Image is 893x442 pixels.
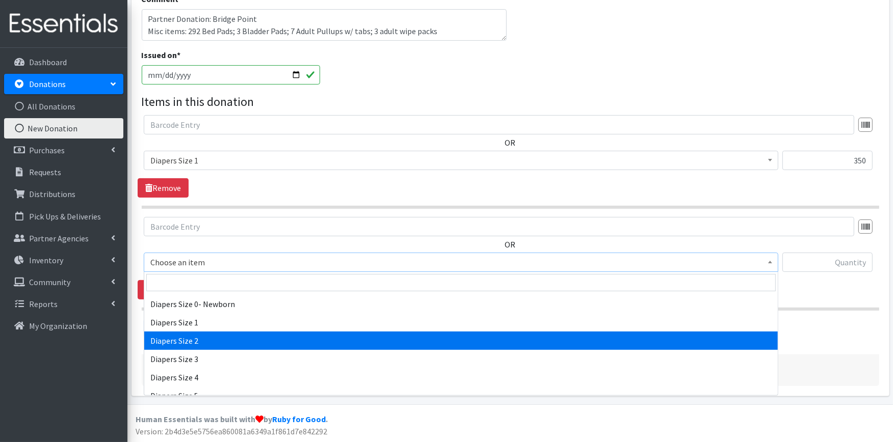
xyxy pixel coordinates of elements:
[29,57,67,67] p: Dashboard
[4,272,123,292] a: Community
[177,50,181,60] abbr: required
[4,316,123,336] a: My Organization
[138,178,189,198] a: Remove
[4,140,123,160] a: Purchases
[29,211,101,222] p: Pick Ups & Deliveries
[144,350,778,368] li: Diapers Size 3
[144,368,778,386] li: Diapers Size 4
[4,294,123,314] a: Reports
[136,426,327,436] span: Version: 2b4d3e5e5756ea860081a6349a1f861d7e842292
[150,153,772,168] span: Diapers Size 1
[29,79,66,89] p: Donations
[4,206,123,227] a: Pick Ups & Deliveries
[144,115,854,134] input: Barcode Entry
[142,93,879,111] legend: Items in this donation
[4,74,123,94] a: Donations
[144,313,778,331] li: Diapers Size 1
[4,184,123,204] a: Distributions
[142,49,181,61] label: Issued on
[29,277,70,287] p: Community
[29,167,61,177] p: Requests
[782,151,873,170] input: Quantity
[4,118,123,139] a: New Donation
[150,255,772,269] span: Choose an item
[272,414,326,424] a: Ruby for Good
[29,233,89,243] p: Partner Agencies
[144,253,778,272] span: Choose an item
[4,52,123,72] a: Dashboard
[4,228,123,248] a: Partner Agencies
[29,189,75,199] p: Distributions
[505,136,516,149] label: OR
[144,151,778,170] span: Diapers Size 1
[4,7,123,41] img: HumanEssentials
[136,414,328,424] strong: Human Essentials was built with by .
[29,321,87,331] p: My Organization
[138,280,189,299] a: Remove
[4,162,123,182] a: Requests
[4,96,123,117] a: All Donations
[144,331,778,350] li: Diapers Size 2
[144,386,778,405] li: Diapers Size 5
[29,145,65,155] p: Purchases
[4,250,123,270] a: Inventory
[782,253,873,272] input: Quantity
[505,238,516,251] label: OR
[144,295,778,313] li: Diapers Size 0- Newborn
[29,299,58,309] p: Reports
[29,255,63,265] p: Inventory
[144,217,854,236] input: Barcode Entry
